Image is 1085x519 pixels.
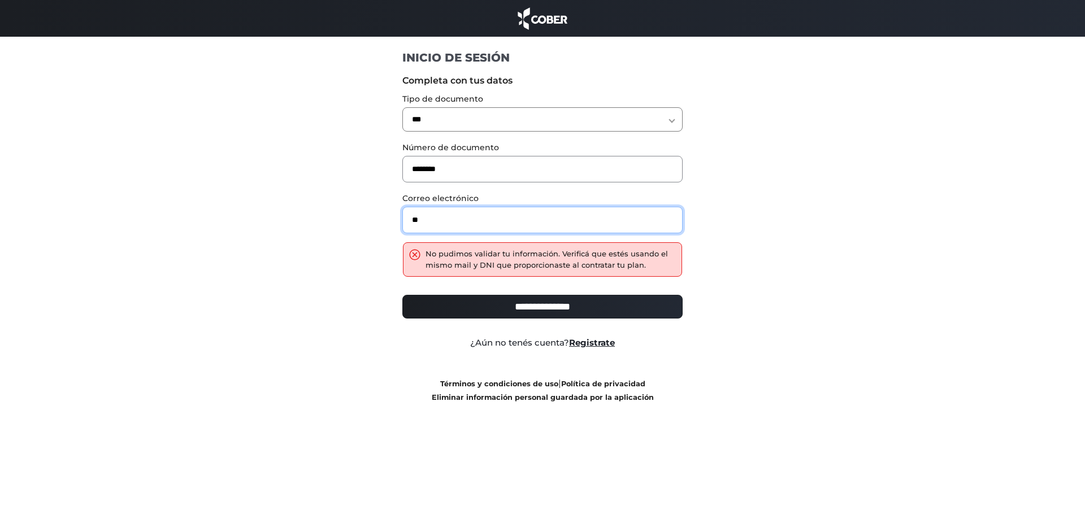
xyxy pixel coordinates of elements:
label: Correo electrónico [402,193,683,204]
div: ¿Aún no tenés cuenta? [394,337,692,350]
a: Eliminar información personal guardada por la aplicación [432,393,654,402]
label: Número de documento [402,142,683,154]
a: Términos y condiciones de uso [440,380,558,388]
h1: INICIO DE SESIÓN [402,50,683,65]
label: Completa con tus datos [402,74,683,88]
div: | [394,377,692,404]
a: Política de privacidad [561,380,645,388]
a: Registrate [569,337,615,348]
img: cober_marca.png [515,6,570,31]
label: Tipo de documento [402,93,683,105]
div: No pudimos validar tu información. Verificá que estés usando el mismo mail y DNI que proporcionas... [426,248,676,271]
